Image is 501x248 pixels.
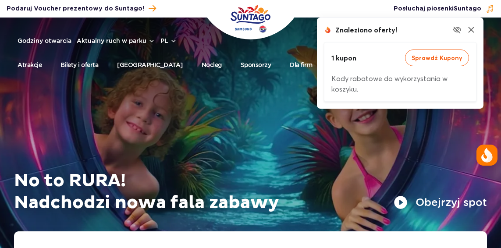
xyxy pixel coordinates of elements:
[241,54,271,75] a: Sponsorzy
[117,54,183,75] a: [GEOGRAPHIC_DATA]
[77,37,155,44] button: Aktualny ruch w parku
[454,6,481,12] span: Suntago
[60,54,99,75] a: Bilety i oferta
[394,4,481,13] span: Posłuchaj piosenki
[18,36,71,45] a: Godziny otwarcia
[394,4,494,13] button: Posłuchaj piosenkiSuntago
[290,54,312,75] a: Dla firm
[394,195,487,209] button: Obejrzyj spot
[7,4,144,13] span: Podaruj Voucher prezentowy do Suntago!
[7,3,156,14] a: Podaruj Voucher prezentowy do Suntago!
[14,170,487,214] h1: No to RURA! Nadchodzi nowa fala zabawy
[160,36,177,45] button: pl
[202,54,222,75] a: Nocleg
[18,54,42,75] a: Atrakcje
